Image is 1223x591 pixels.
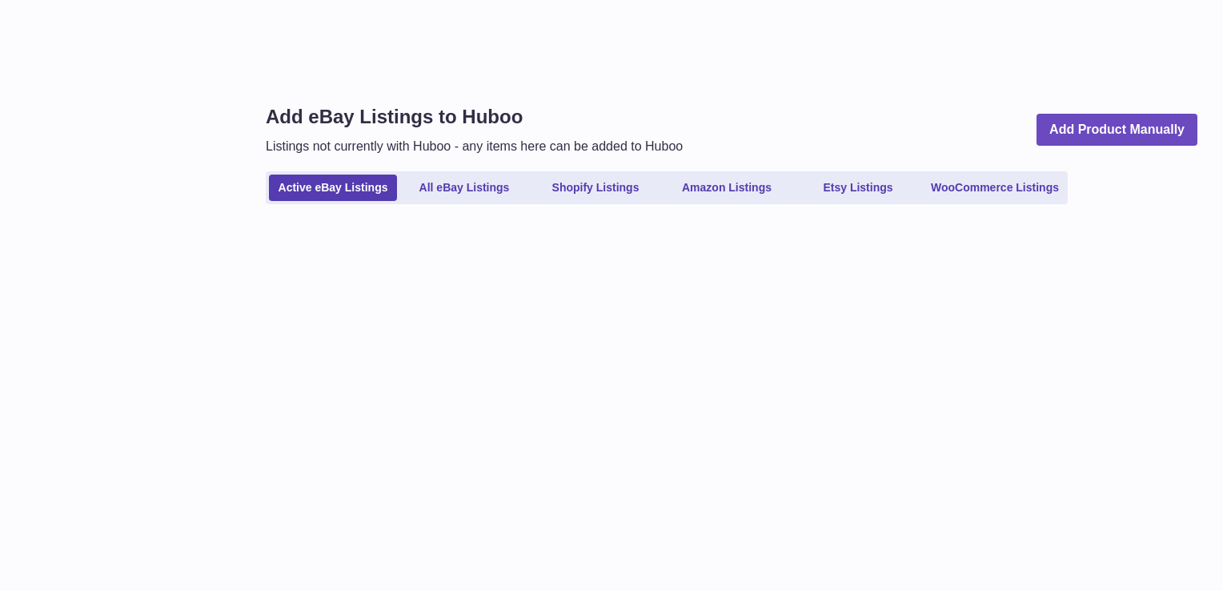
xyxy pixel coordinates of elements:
a: Etsy Listings [794,175,922,201]
h1: Add eBay Listings to Huboo [266,104,683,130]
a: Active eBay Listings [269,175,397,201]
a: Amazon Listings [663,175,791,201]
a: Shopify Listings [531,175,660,201]
a: WooCommerce Listings [925,175,1065,201]
a: All eBay Listings [400,175,528,201]
p: Listings not currently with Huboo - any items here can be added to Huboo [266,138,683,155]
a: Add Product Manually [1037,114,1197,147]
